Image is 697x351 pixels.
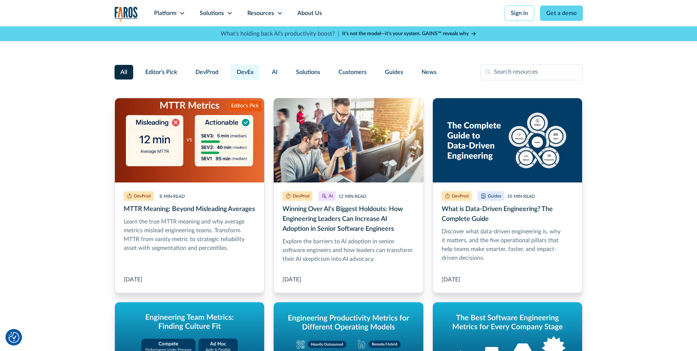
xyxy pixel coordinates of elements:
div: Solutions [200,9,224,18]
img: two male senior software developers looking at computer screens in a busy office [274,98,423,182]
img: Illustration of misleading vs. actionable MTTR metrics [115,98,265,182]
form: Filter Form [115,64,583,80]
span: Solutions [296,68,320,77]
div: Resources [247,9,274,18]
span: News [421,68,436,77]
span: All [120,68,127,77]
span: DevProd [195,68,218,77]
span: AI [272,68,278,77]
img: Logo of the analytics and reporting company Faros. [115,7,138,22]
img: Graphic titled 'The Complete Guide to Data-Driven Engineering' showing five pillars around a cent... [433,98,582,182]
span: Customers [338,68,367,77]
div: Platform [154,9,176,18]
a: Sign in [505,5,534,21]
p: What's holding back AI's productivity boost? | [221,29,339,38]
a: What is Data-Driven Engineering? The Complete Guide [432,98,583,293]
strong: It’s not the model—it’s your system. GAINS™ reveals why [342,31,469,36]
a: Winning Over AI's Biggest Holdouts: How Engineering Leaders Can Increase AI Adoption in Senior So... [273,98,424,293]
span: Editor's Pick [145,68,177,77]
a: home [115,7,138,22]
span: DevEx [237,68,254,77]
input: Search resources [480,64,583,80]
button: Cookie Settings [8,332,19,343]
span: Guides [385,68,403,77]
a: MTTR Meaning: Beyond Misleading Averages [115,98,265,293]
a: Get a demo [540,5,583,21]
a: It’s not the model—it’s your system. GAINS™ reveals why [342,30,477,38]
img: Revisit consent button [8,332,19,343]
